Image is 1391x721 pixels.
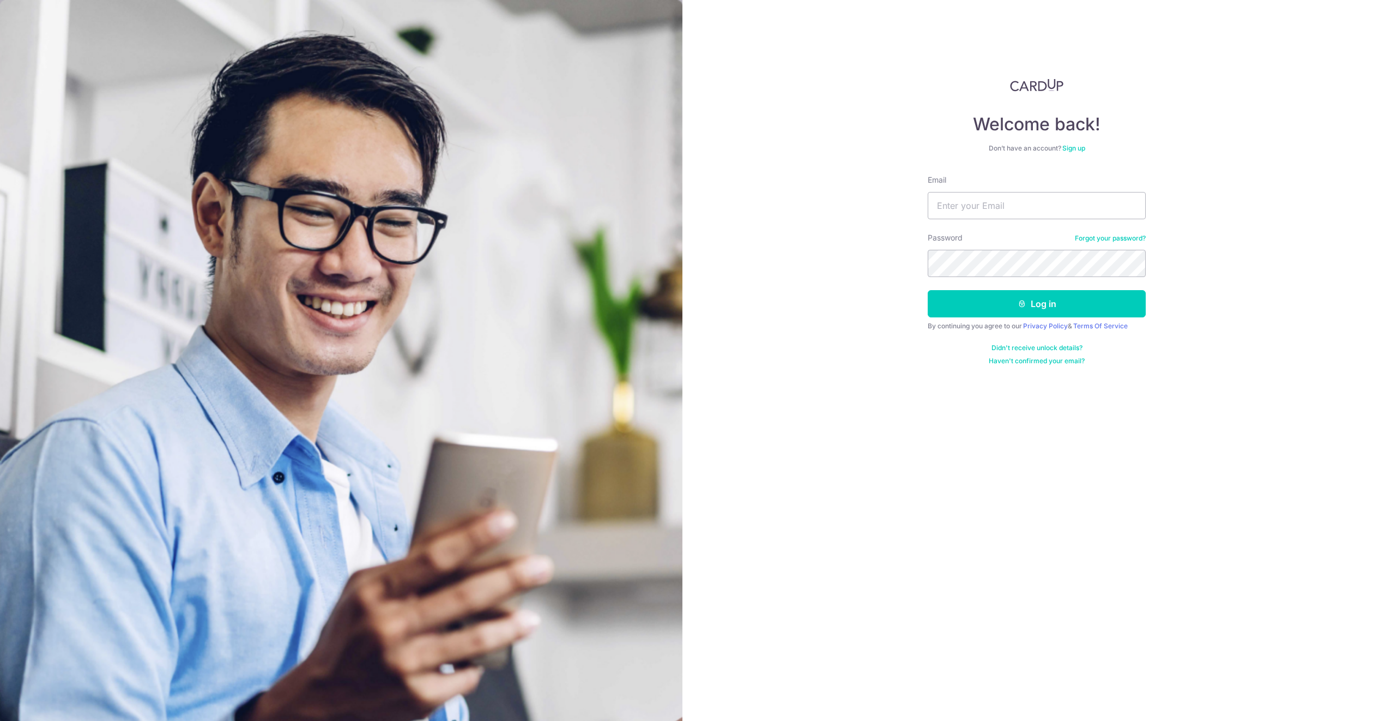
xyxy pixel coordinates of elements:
[1023,322,1068,330] a: Privacy Policy
[1062,144,1085,152] a: Sign up
[928,290,1146,317] button: Log in
[1010,79,1063,92] img: CardUp Logo
[1075,234,1146,243] a: Forgot your password?
[991,344,1082,352] a: Didn't receive unlock details?
[928,175,946,185] label: Email
[1073,322,1128,330] a: Terms Of Service
[928,113,1146,135] h4: Welcome back!
[928,144,1146,153] div: Don’t have an account?
[928,192,1146,219] input: Enter your Email
[928,232,963,243] label: Password
[989,357,1085,365] a: Haven't confirmed your email?
[928,322,1146,331] div: By continuing you agree to our &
